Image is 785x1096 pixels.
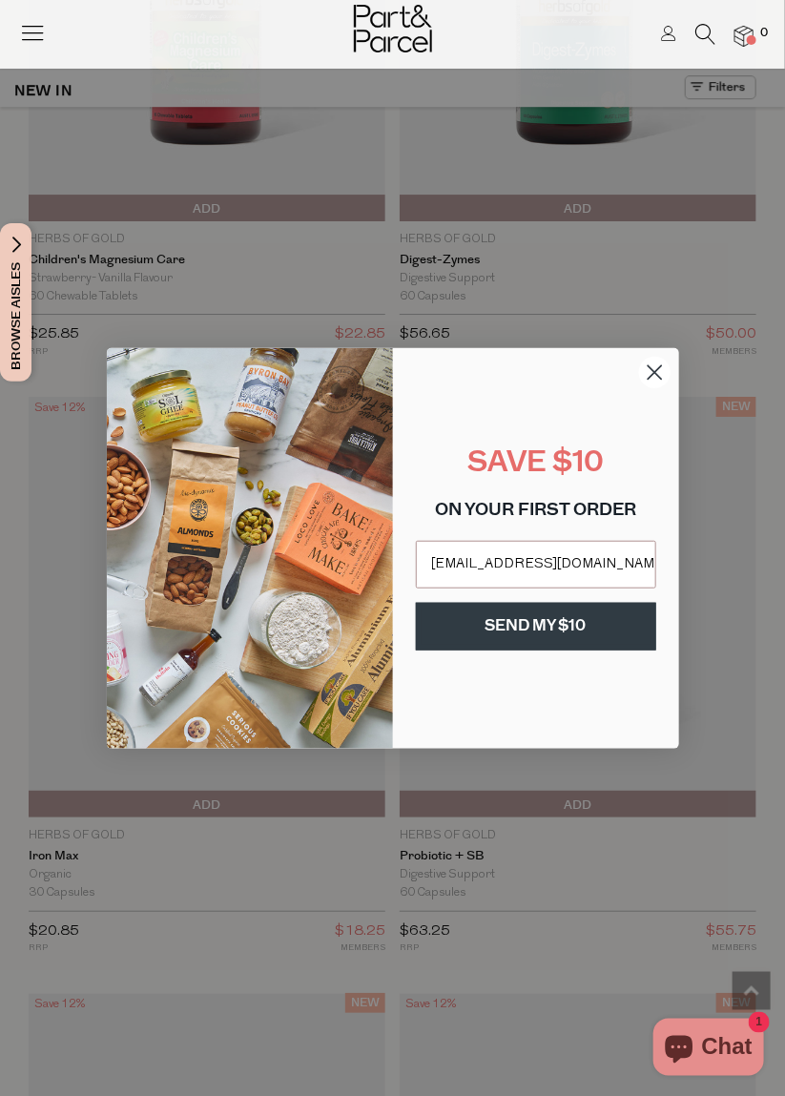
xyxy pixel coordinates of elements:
button: Close dialog [638,356,671,389]
inbox-online-store-chat: Shopify online store chat [648,1019,770,1081]
input: Email [416,541,656,589]
span: ON YOUR FIRST ORDER [435,503,636,520]
img: Part&Parcel [354,5,432,52]
span: SAVE $10 [467,449,604,479]
span: Browse Aisles [6,223,27,382]
a: 0 [734,26,754,46]
span: 0 [755,25,773,42]
button: SEND MY $10 [416,603,656,651]
img: 8150f546-27cf-4737-854f-2b4f1cdd6266.png [107,348,393,749]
